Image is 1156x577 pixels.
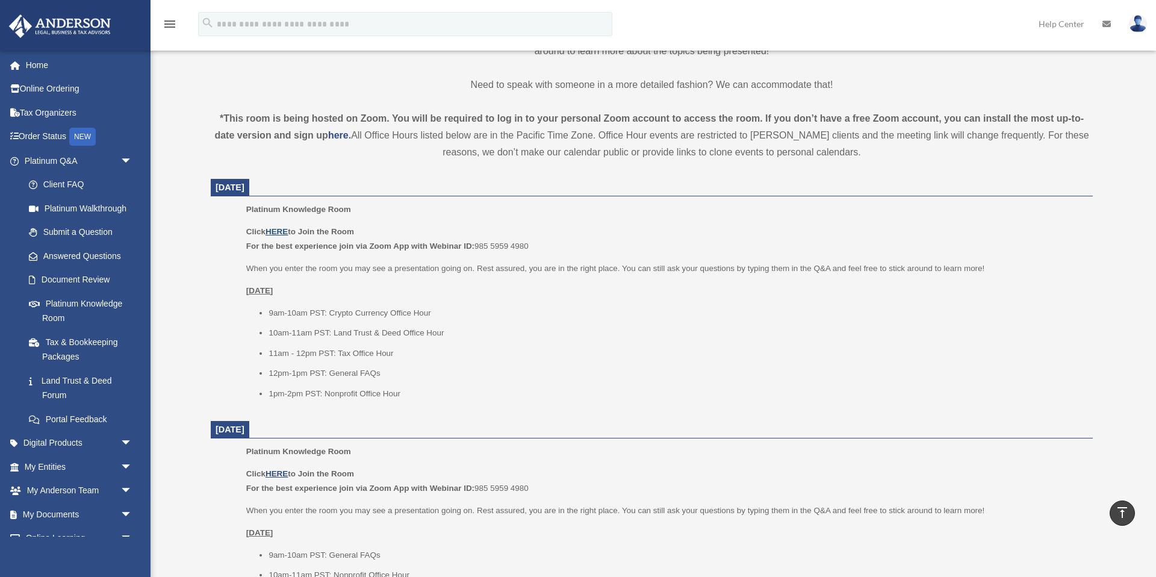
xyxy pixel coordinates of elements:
[211,76,1093,93] p: Need to speak with someone in a more detailed fashion? We can accommodate that!
[211,110,1093,161] div: All Office Hours listed below are in the Pacific Time Zone. Office Hour events are restricted to ...
[8,455,151,479] a: My Entitiesarrow_drop_down
[1115,505,1130,520] i: vertical_align_top
[246,467,1084,495] p: 985 5959 4980
[246,286,273,295] u: [DATE]
[120,149,144,173] span: arrow_drop_down
[69,128,96,146] div: NEW
[8,149,151,173] a: Platinum Q&Aarrow_drop_down
[246,484,474,493] b: For the best experience join via Zoom App with Webinar ID:
[17,407,151,431] a: Portal Feedback
[8,53,151,77] a: Home
[214,113,1084,140] strong: *This room is being hosted on Zoom. You will be required to log in to your personal Zoom account ...
[246,447,351,456] span: Platinum Knowledge Room
[17,173,151,197] a: Client FAQ
[246,504,1084,518] p: When you enter the room you may see a presentation going on. Rest assured, you are in the right p...
[8,526,151,550] a: Online Learningarrow_drop_down
[246,469,354,478] b: Click to Join the Room
[17,292,144,330] a: Platinum Knowledge Room
[266,227,288,236] a: HERE
[328,130,349,140] a: here
[17,244,151,268] a: Answered Questions
[269,346,1084,361] li: 11am - 12pm PST: Tax Office Hour
[1129,15,1147,33] img: User Pic
[17,196,151,220] a: Platinum Walkthrough
[17,369,151,407] a: Land Trust & Deed Forum
[120,479,144,504] span: arrow_drop_down
[17,330,151,369] a: Tax & Bookkeeping Packages
[216,182,244,192] span: [DATE]
[269,548,1084,563] li: 9am-10am PST: General FAQs
[266,469,288,478] a: HERE
[269,306,1084,320] li: 9am-10am PST: Crypto Currency Office Hour
[120,455,144,479] span: arrow_drop_down
[8,77,151,101] a: Online Ordering
[8,479,151,503] a: My Anderson Teamarrow_drop_down
[17,220,151,245] a: Submit a Question
[120,431,144,456] span: arrow_drop_down
[349,130,351,140] strong: .
[5,14,114,38] img: Anderson Advisors Platinum Portal
[246,261,1084,276] p: When you enter the room you may see a presentation going on. Rest assured, you are in the right p...
[216,425,244,434] span: [DATE]
[201,16,214,30] i: search
[17,268,151,292] a: Document Review
[163,17,177,31] i: menu
[120,526,144,551] span: arrow_drop_down
[246,242,474,251] b: For the best experience join via Zoom App with Webinar ID:
[246,528,273,537] u: [DATE]
[246,205,351,214] span: Platinum Knowledge Room
[1110,501,1135,526] a: vertical_align_top
[269,387,1084,401] li: 1pm-2pm PST: Nonprofit Office Hour
[246,227,354,236] b: Click to Join the Room
[269,326,1084,340] li: 10am-11am PST: Land Trust & Deed Office Hour
[8,101,151,125] a: Tax Organizers
[8,431,151,455] a: Digital Productsarrow_drop_down
[163,21,177,31] a: menu
[8,502,151,526] a: My Documentsarrow_drop_down
[269,366,1084,381] li: 12pm-1pm PST: General FAQs
[8,125,151,149] a: Order StatusNEW
[120,502,144,527] span: arrow_drop_down
[246,225,1084,253] p: 985 5959 4980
